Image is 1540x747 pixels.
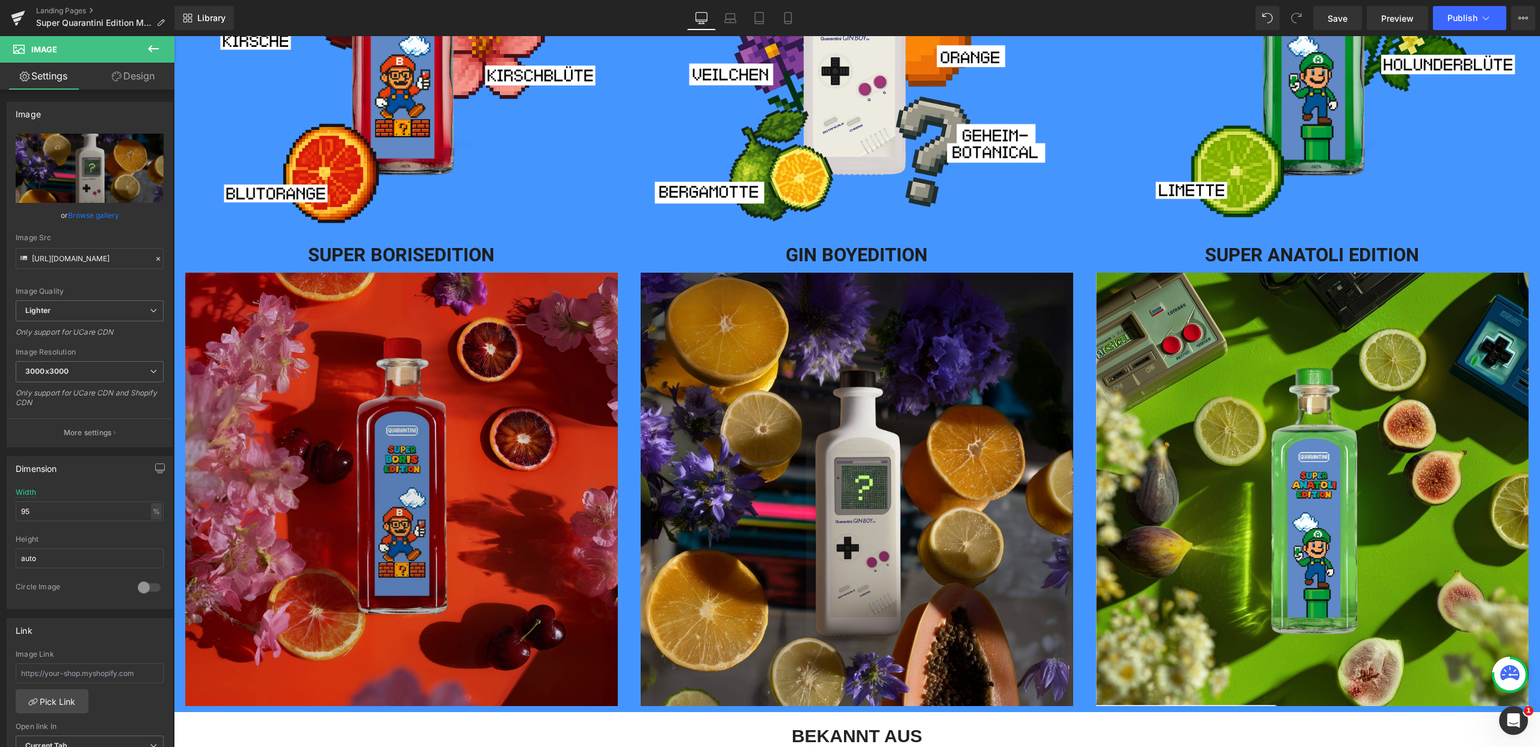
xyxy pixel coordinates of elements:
h2: BEKANNT AUS [331,688,1035,711]
div: Circle Image [16,582,126,595]
input: auto [16,548,164,568]
span: Image [31,45,57,54]
b: 3000x3000 [25,367,69,376]
p: More settings [64,427,112,438]
div: or [16,209,164,222]
div: Open link In [16,722,164,731]
a: Tablet [745,6,774,30]
a: Pick Link [16,689,88,713]
div: Image Quality [16,287,164,296]
b: Lighter [25,306,51,315]
span: Save [1328,12,1347,25]
a: Landing Pages [36,6,174,16]
a: Browse gallery [68,205,119,226]
div: Image Link [16,650,164,659]
button: Undo [1255,6,1280,30]
div: Image [16,102,41,119]
button: Publish [1433,6,1506,30]
a: Mobile [774,6,802,30]
div: Image Resolution [16,348,164,356]
span: EDITION [683,206,754,233]
button: More settings [7,418,172,447]
div: Image Src [16,234,164,242]
button: Redo [1284,6,1308,30]
button: More [1511,6,1535,30]
input: Link [16,248,164,269]
input: https://your-shop.myshopify.com [16,663,164,683]
div: Height [16,535,164,544]
span: Preview [1381,12,1414,25]
div: Width [16,488,36,497]
span: Super Quarantini Edition Meta EA External [36,18,152,28]
h1: GIN BOY [455,208,911,231]
a: Preview [1367,6,1428,30]
iframe: Intercom live chat [1499,706,1528,735]
div: Only support for UCare CDN [16,327,164,345]
a: Laptop [716,6,745,30]
div: Link [16,619,32,636]
div: Only support for UCare CDN and Shopify CDN [16,388,164,415]
a: Design [90,63,177,90]
span: 1 [1524,706,1533,716]
a: Desktop [687,6,716,30]
input: auto [16,501,164,521]
span: Publish [1447,13,1477,23]
div: Dimension [16,457,57,474]
a: New Library [174,6,234,30]
h1: SUPER ANATOLI EDITION [911,208,1366,231]
span: Library [197,13,226,23]
span: EDITION [250,206,321,233]
div: % [151,503,162,519]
